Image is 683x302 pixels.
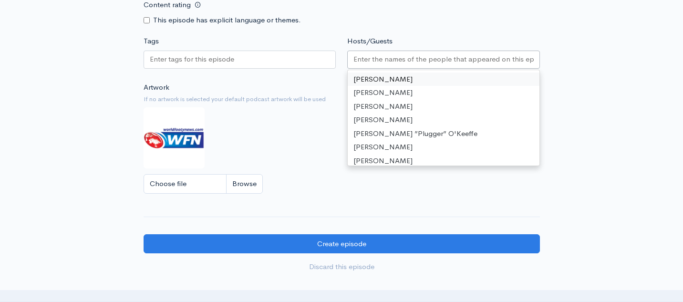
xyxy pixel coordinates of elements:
[348,113,539,127] div: [PERSON_NAME]
[348,127,539,141] div: [PERSON_NAME] ”Plugger” O'Keeffe
[150,54,236,65] input: Enter tags for this episode
[144,82,169,93] label: Artwork
[353,54,534,65] input: Enter the names of the people that appeared on this episode
[347,36,393,47] label: Hosts/Guests
[348,73,539,86] div: [PERSON_NAME]
[144,94,540,104] small: If no artwork is selected your default podcast artwork will be used
[348,154,539,168] div: [PERSON_NAME]
[144,36,159,47] label: Tags
[153,15,301,26] label: This episode has explicit language or themes.
[144,234,540,254] input: Create episode
[144,257,540,277] a: Discard this episode
[348,140,539,154] div: [PERSON_NAME]
[348,100,539,114] div: [PERSON_NAME]
[348,86,539,100] div: [PERSON_NAME]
